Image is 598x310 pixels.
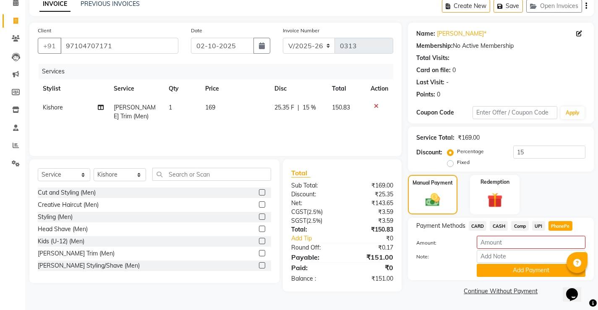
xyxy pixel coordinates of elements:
label: Redemption [480,178,509,186]
div: Head Shave (Men) [38,225,88,234]
div: ₹3.59 [342,216,399,225]
div: ₹151.00 [342,252,399,262]
span: PhonePe [548,221,572,231]
div: ₹0.17 [342,243,399,252]
a: Continue Without Payment [410,287,592,296]
th: Price [200,79,269,98]
div: [PERSON_NAME] Styling/Shave (Men) [38,261,140,270]
th: Qty [164,79,200,98]
div: ₹25.35 [342,190,399,199]
img: _cash.svg [421,192,444,208]
div: Paid: [285,263,342,273]
div: Balance : [285,274,342,283]
img: _gift.svg [483,191,507,210]
div: Styling (Men) [38,213,73,221]
span: 2.5% [308,217,321,224]
span: Total [291,169,311,177]
span: | [298,103,299,112]
th: Service [109,79,164,98]
input: Search or Scan [152,168,271,181]
span: SGST [291,217,306,224]
div: ₹169.00 [342,181,399,190]
th: Total [327,79,366,98]
span: 1 [169,104,172,111]
div: Points: [416,90,435,99]
div: Discount: [416,148,442,157]
div: Service Total: [416,133,454,142]
button: Apply [561,107,585,119]
span: Kishore [43,104,63,111]
th: Stylist [38,79,109,98]
label: Date [191,27,202,34]
th: Disc [269,79,327,98]
label: Fixed [457,159,470,166]
div: Payable: [285,252,342,262]
div: Discount: [285,190,342,199]
input: Amount [477,236,585,249]
label: Percentage [457,148,484,155]
div: ₹150.83 [342,225,399,234]
span: 15 % [303,103,316,112]
span: Payment Methods [416,221,465,230]
div: ( ) [285,208,342,216]
div: Round Off: [285,243,342,252]
div: ( ) [285,216,342,225]
button: Add Payment [477,264,585,277]
iframe: chat widget [563,276,590,302]
span: CGST [291,208,307,216]
span: 169 [205,104,215,111]
th: Action [366,79,393,98]
div: Creative Haircut (Men) [38,201,99,209]
label: Amount: [410,239,470,247]
div: 0 [452,66,456,75]
div: Card on file: [416,66,451,75]
input: Search by Name/Mobile/Email/Code [60,38,178,54]
div: Total Visits: [416,54,449,63]
a: [PERSON_NAME]* [437,29,486,38]
div: ₹3.59 [342,208,399,216]
div: - [446,78,449,87]
div: Kids (U-12) (Men) [38,237,84,246]
div: Services [39,64,400,79]
div: 0 [437,90,440,99]
div: ₹151.00 [342,274,399,283]
button: +91 [38,38,61,54]
label: Invoice Number [283,27,319,34]
div: ₹0 [352,234,400,243]
label: Manual Payment [413,179,453,187]
span: CARD [469,221,487,231]
span: 150.83 [332,104,350,111]
div: No Active Membership [416,42,585,50]
span: CASH [490,221,508,231]
span: 2.5% [308,208,321,215]
div: Name: [416,29,435,38]
span: [PERSON_NAME] Trim (Men) [114,104,156,120]
div: Net: [285,199,342,208]
div: Cut and Styling (Men) [38,188,96,197]
a: Add Tip [285,234,352,243]
div: Total: [285,225,342,234]
span: 25.35 F [274,103,294,112]
div: ₹169.00 [458,133,480,142]
div: ₹143.65 [342,199,399,208]
span: Comp [511,221,529,231]
span: UPI [532,221,545,231]
div: ₹0 [342,263,399,273]
div: Last Visit: [416,78,444,87]
input: Enter Offer / Coupon Code [473,106,557,119]
input: Add Note [477,250,585,263]
div: Sub Total: [285,181,342,190]
label: Note: [410,253,470,261]
div: Coupon Code [416,108,473,117]
div: Membership: [416,42,453,50]
div: [PERSON_NAME] Trim (Men) [38,249,115,258]
label: Client [38,27,51,34]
